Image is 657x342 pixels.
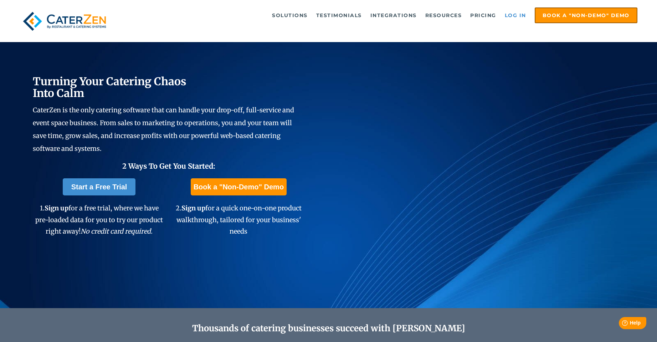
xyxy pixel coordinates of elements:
span: Turning Your Catering Chaos Into Calm [33,75,186,100]
span: 2. for a quick one-on-one product walkthrough, tailored for your business' needs [176,204,302,235]
img: caterzen [20,7,109,35]
a: Integrations [367,8,420,22]
a: Start a Free Trial [63,178,136,195]
span: Sign up [181,204,205,212]
a: Resources [422,8,466,22]
span: 2 Ways To Get You Started: [122,162,215,170]
div: Navigation Menu [125,7,637,23]
em: No credit card required. [81,227,153,235]
h2: Thousands of catering businesses succeed with [PERSON_NAME] [66,323,591,334]
a: Log in [501,8,530,22]
span: Sign up [45,204,68,212]
a: Book a "Non-Demo" Demo [191,178,287,195]
iframe: Help widget launcher [594,314,649,334]
a: Testimonials [313,8,365,22]
a: Solutions [268,8,311,22]
a: Pricing [467,8,500,22]
span: 1. for a free trial, where we have pre-loaded data for you to try our product right away! [35,204,163,235]
span: CaterZen is the only catering software that can handle your drop-off, full-service and event spac... [33,106,294,153]
a: Book a "Non-Demo" Demo [535,7,637,23]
